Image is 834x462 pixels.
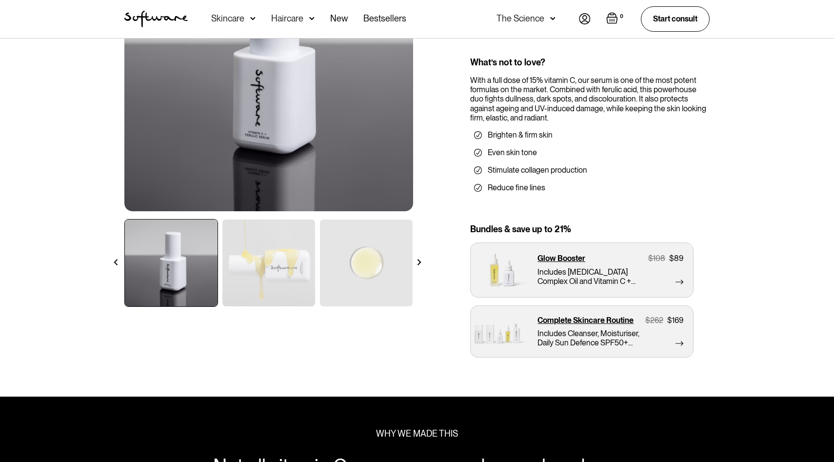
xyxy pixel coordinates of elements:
li: Reduce fine lines [474,183,706,193]
img: Software Logo [124,11,188,27]
li: Stimulate collagen production [474,165,706,175]
img: arrow down [250,14,256,23]
p: Includes Cleanser, Moisturiser, Daily Sun Defence SPF50+ Vitamin C + Ferulic Serum, [MEDICAL_DATA... [537,329,648,347]
a: Complete Skincare Routine$262$169Includes Cleanser, Moisturiser, Daily Sun Defence SPF50+ Vitamin... [470,305,694,358]
div: WHY WE MADE THIS [376,428,458,439]
li: Even skin tone [474,148,706,158]
div: The Science [496,14,544,23]
a: home [124,11,188,27]
div: With a full dose of 15% vitamin C, our serum is one of the most potent formulas on the market. Co... [470,76,710,122]
div: What’s not to love? [470,57,710,68]
div: 108 [653,254,665,263]
div: $ [648,254,653,263]
a: Glow Booster$108$89Includes [MEDICAL_DATA] Complex Oil and Vitamin C + Ferulic Serum [470,242,694,298]
div: $ [667,316,672,325]
div: Bundles & save up to 21% [470,224,710,235]
div: 262 [650,316,663,325]
p: Glow Booster [537,254,585,263]
div: 0 [618,12,625,21]
div: $ [669,254,674,263]
div: 169 [672,316,683,325]
img: arrow down [309,14,315,23]
div: Haircare [271,14,303,23]
a: Start consult [641,6,710,31]
div: 89 [674,254,683,263]
p: Includes [MEDICAL_DATA] Complex Oil and Vitamin C + Ferulic Serum [537,267,648,286]
a: Open empty cart [606,12,625,26]
img: arrow down [550,14,556,23]
div: $ [645,316,650,325]
img: arrow left [113,259,119,265]
p: Complete Skincare Routine [537,316,634,325]
li: Brighten & firm skin [474,130,706,140]
img: arrow right [416,259,422,265]
div: Skincare [211,14,244,23]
